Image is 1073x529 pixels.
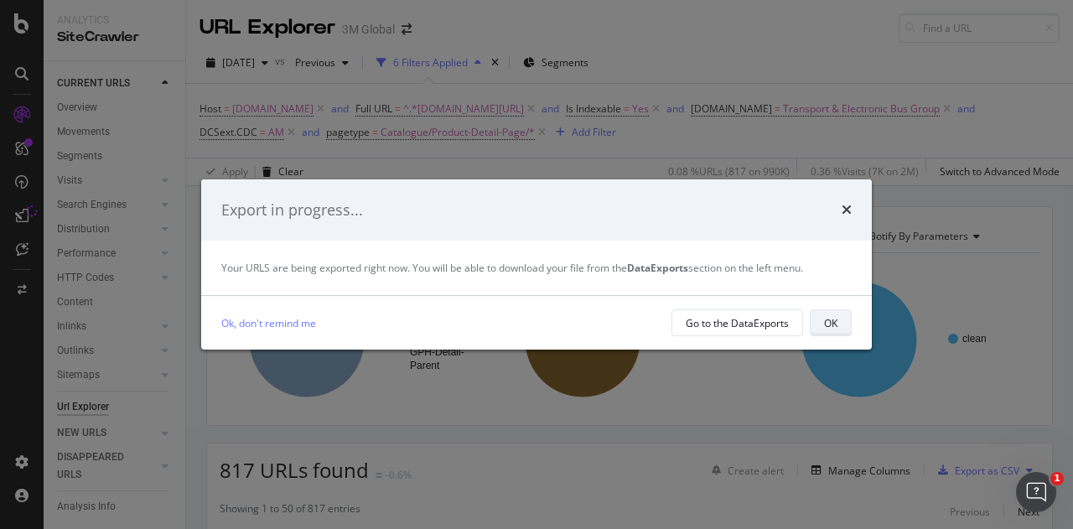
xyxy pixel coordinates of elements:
div: Your URLS are being exported right now. You will be able to download your file from the [221,261,852,275]
div: OK [824,316,837,330]
div: modal [201,179,872,350]
iframe: Intercom live chat [1016,472,1056,512]
span: section on the left menu. [627,261,803,275]
div: times [842,200,852,221]
span: 1 [1050,472,1064,485]
button: Go to the DataExports [671,309,803,336]
div: Export in progress... [221,200,363,221]
div: Go to the DataExports [686,316,789,330]
button: OK [810,309,852,336]
strong: DataExports [627,261,688,275]
a: Ok, don't remind me [221,314,316,332]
